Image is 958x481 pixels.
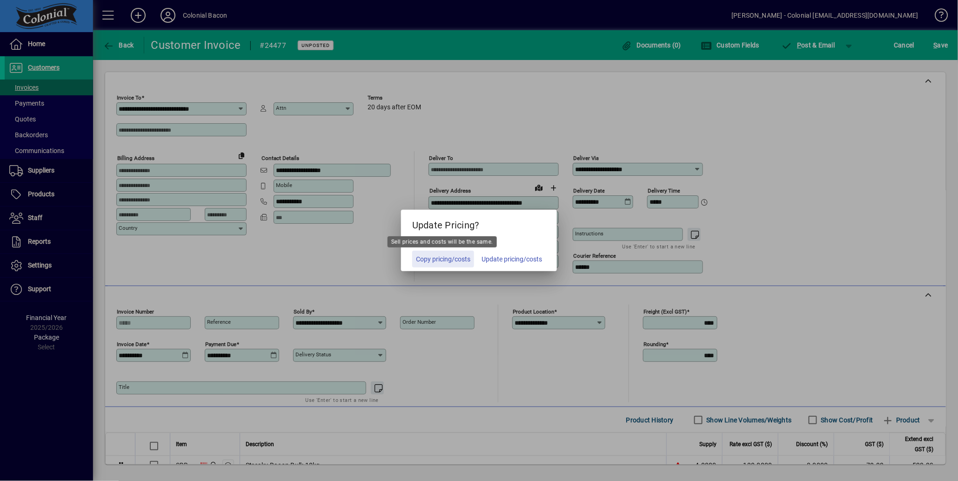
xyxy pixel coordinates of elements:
[416,254,470,264] span: Copy pricing/costs
[478,251,546,267] button: Update pricing/costs
[412,251,474,267] button: Copy pricing/costs
[388,236,497,247] div: Sell prices and costs will be the same.
[482,254,542,264] span: Update pricing/costs
[401,210,557,237] h5: Update Pricing?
